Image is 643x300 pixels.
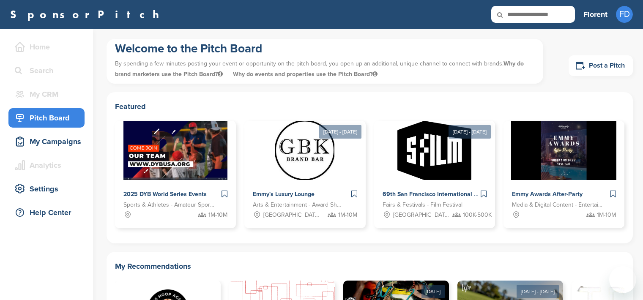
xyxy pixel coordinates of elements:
[383,191,509,198] span: 69th San Francisco International Film Festival
[244,107,365,228] a: [DATE] - [DATE] Sponsorpitch & Emmy's Luxury Lounge Arts & Entertainment - Award Show [GEOGRAPHIC...
[8,61,85,80] a: Search
[10,9,164,20] a: SponsorPitch
[208,210,227,220] span: 1M-10M
[13,205,85,220] div: Help Center
[609,266,636,293] iframe: Button to launch messaging window
[421,285,445,298] div: [DATE]
[13,181,85,196] div: Settings
[517,285,559,298] div: [DATE] - [DATE]
[583,5,607,24] a: Florent
[374,107,495,228] a: [DATE] - [DATE] Sponsorpitch & 69th San Francisco International Film Festival Fairs & Festivals -...
[263,210,320,220] span: [GEOGRAPHIC_DATA], [GEOGRAPHIC_DATA]
[115,56,535,82] p: By spending a few minutes posting your event or opportunity on the pitch board, you open up an ad...
[8,132,85,151] a: My Campaigns
[512,200,603,210] span: Media & Digital Content - Entertainment
[275,121,334,180] img: Sponsorpitch &
[449,125,491,139] div: [DATE] - [DATE]
[503,121,624,228] a: Sponsorpitch & Emmy Awards After-Party Media & Digital Content - Entertainment 1M-10M
[123,191,207,198] span: 2025 DYB World Series Events
[8,85,85,104] a: My CRM
[8,155,85,175] a: Analytics
[8,108,85,128] a: Pitch Board
[511,121,616,180] img: Sponsorpitch &
[123,121,228,180] img: Sponsorpitch &
[13,39,85,55] div: Home
[13,158,85,173] div: Analytics
[13,134,85,149] div: My Campaigns
[115,260,624,272] h2: My Recommendations
[463,210,492,220] span: 100K-500K
[393,210,450,220] span: [GEOGRAPHIC_DATA], [GEOGRAPHIC_DATA]
[123,200,215,210] span: Sports & Athletes - Amateur Sports Leagues
[597,210,616,220] span: 1M-10M
[616,6,633,23] span: FD
[115,41,535,56] h1: Welcome to the Pitch Board
[13,87,85,102] div: My CRM
[512,191,583,198] span: Emmy Awards After-Party
[338,210,357,220] span: 1M-10M
[253,200,344,210] span: Arts & Entertainment - Award Show
[8,37,85,57] a: Home
[583,8,607,20] h3: Florent
[319,125,361,139] div: [DATE] - [DATE]
[397,121,471,180] img: Sponsorpitch &
[115,121,236,228] a: Sponsorpitch & 2025 DYB World Series Events Sports & Athletes - Amateur Sports Leagues 1M-10M
[383,200,462,210] span: Fairs & Festivals - Film Festival
[8,203,85,222] a: Help Center
[115,101,624,112] h2: Featured
[8,179,85,199] a: Settings
[233,71,378,78] span: Why do events and properties use the Pitch Board?
[13,110,85,125] div: Pitch Board
[253,191,315,198] span: Emmy's Luxury Lounge
[569,55,633,76] a: Post a Pitch
[13,63,85,78] div: Search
